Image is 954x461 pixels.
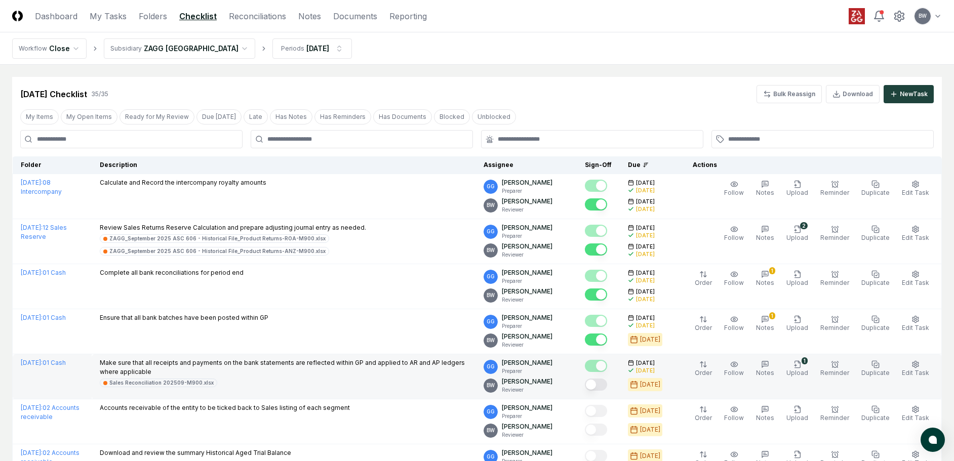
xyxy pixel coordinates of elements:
p: [PERSON_NAME] [502,448,552,457]
a: [DATE]:08 Intercompany [21,179,62,195]
div: Due [628,160,668,170]
p: Preparer [502,232,552,240]
th: Description [92,156,475,174]
span: Duplicate [861,414,890,422]
div: [DATE] [636,277,655,284]
span: Reminder [820,414,849,422]
button: Follow [722,178,746,199]
button: Edit Task [900,358,931,380]
button: Mark complete [585,243,607,256]
div: [DATE] [640,451,660,460]
button: Follow [722,313,746,334]
span: Follow [724,369,744,376]
button: Reminder [818,178,851,199]
button: Late [244,109,268,124]
div: Subsidiary [110,44,142,53]
span: Order [695,414,712,422]
p: Preparer [502,322,552,330]
span: Notes [756,324,774,331]
button: Order [693,403,714,425]
span: [DATE] [636,269,655,277]
p: [PERSON_NAME] [502,422,552,431]
span: Order [695,369,712,376]
button: Notes [754,358,776,380]
button: Order [693,313,714,334]
a: [DATE]:02 Accounts receivable [21,404,79,421]
div: 2 [800,222,808,229]
button: Order [693,268,714,289]
div: New Task [900,90,928,99]
span: GG [487,228,495,235]
div: 1 [769,312,775,319]
button: Upload [784,403,810,425]
button: Download [826,85,880,103]
a: Reconciliations [229,10,286,22]
span: Reminder [820,234,849,241]
a: [DATE]:12 Sales Reserve [21,224,67,240]
span: BW [487,291,495,299]
button: Mark complete [585,360,607,372]
span: [DATE] : [21,224,43,231]
button: Reminder [818,403,851,425]
a: [DATE]:01 Cash [21,314,66,321]
div: 1 [802,357,808,364]
button: 1Upload [784,358,810,380]
span: Follow [724,324,744,331]
span: Follow [724,414,744,422]
span: Upload [786,279,808,286]
p: [PERSON_NAME] [502,223,552,232]
button: Has Documents [373,109,432,124]
span: Order [695,324,712,331]
p: Make sure that all receipts and payments on the bank statements are reflected within GP and appli... [100,358,467,376]
button: Duplicate [859,313,892,334]
span: Notes [756,279,774,286]
a: ZAGG_September 2025 ASC 606 - Historical File_Product Returns-ROA-M900.xlsx [100,234,329,243]
div: [DATE] [636,367,655,374]
div: [DATE] [640,335,660,344]
button: Reminder [818,268,851,289]
button: Order [693,358,714,380]
p: Reviewer [502,296,552,304]
p: Preparer [502,277,552,285]
button: Unblocked [472,109,516,124]
span: Reminder [820,279,849,286]
button: Notes [754,403,776,425]
button: 2Upload [784,223,810,244]
p: [PERSON_NAME] [502,268,552,277]
span: GG [487,453,495,460]
span: Edit Task [902,324,929,331]
button: Blocked [434,109,470,124]
button: Follow [722,223,746,244]
span: GG [487,408,495,415]
button: Mark complete [585,180,607,192]
span: GG [487,318,495,325]
div: [DATE] [636,296,655,303]
span: [DATE] : [21,404,43,411]
span: Notes [756,189,774,196]
span: GG [487,363,495,370]
p: [PERSON_NAME] [502,178,552,187]
button: Has Notes [270,109,312,124]
span: GG [487,273,495,280]
button: Mark complete [585,198,607,211]
span: [DATE] [636,243,655,250]
span: Duplicate [861,324,890,331]
span: Reminder [820,324,849,331]
p: Ensure that all bank batches have been posted within GP [100,313,268,322]
button: Mark complete [585,405,607,417]
span: [DATE] [636,179,655,187]
span: [DATE] [636,359,655,367]
span: [DATE] : [21,449,43,456]
button: Upload [784,268,810,289]
p: [PERSON_NAME] [502,332,552,341]
button: Upload [784,178,810,199]
span: Order [695,279,712,286]
span: Notes [756,414,774,422]
div: [DATE] [306,43,329,54]
span: [DATE] [636,288,655,296]
p: Review Sales Returns Reserve Calculation and prepare adjusting journal entry as needed. [100,223,467,232]
span: Edit Task [902,189,929,196]
button: Duplicate [859,358,892,380]
p: Complete all bank reconciliations for period end [100,268,244,277]
button: Mark complete [585,379,607,391]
